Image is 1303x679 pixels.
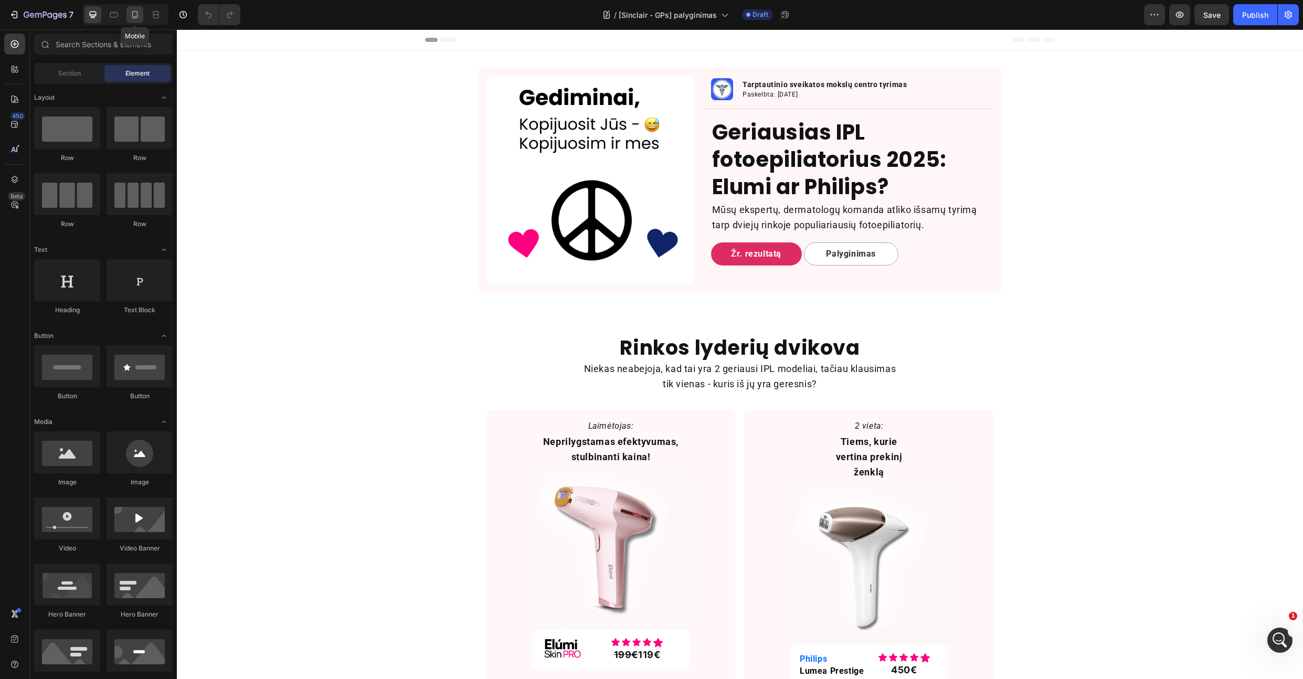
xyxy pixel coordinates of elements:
button: 7 [4,4,78,25]
span: Save [1203,10,1221,19]
button: <p>Žr. rezultatą</p> [534,213,625,236]
iframe: Design area [177,29,1303,679]
p: Laimėtojas: [319,390,549,404]
span: Toggle open [156,89,173,106]
p: Niekas neabejoja, kad tai yra 2 geriausi IPL modeliai, tačiau klausimas tik vienas - kuris iš jų ... [407,332,719,363]
div: Video Banner [107,544,173,553]
div: Button [107,391,173,401]
div: Hero Banner [34,610,100,619]
img: gempages_579760086268772885-2272c21e-ef7e-4103-8d0c-2fcdd175f5a7.webp [534,49,556,71]
p: Mūsų ekspertų, dermatologų komanda atliko išsamų tyrimą tarp dviejų rinkoje populiariausių fotoep... [535,173,808,204]
button: Publish [1233,4,1277,25]
span: Lumea Prestige [623,636,687,646]
span: Layout [34,93,55,102]
p: Žr. rezultatą [554,219,605,229]
div: Row [107,219,173,229]
p: Palyginimas [649,219,699,229]
p: Paskelbta: [DATE] [566,61,808,69]
span: Element [125,69,150,78]
div: Row [34,153,100,163]
div: Video [34,544,100,553]
img: gempages_579760086268772885-77d06672-0234-468d-979c-a2141d22b204.webp [364,608,408,630]
s: 199€ [437,620,461,631]
p: Tarptautinio sveikatos mokslų centro tyrimas [566,51,808,60]
div: Row [34,219,100,229]
input: Search Sections & Elements [34,34,173,55]
iframe: Intercom live chat [1267,628,1293,653]
span: [Sinclair - GPs] palyginimas [619,9,717,20]
div: Publish [1242,9,1268,20]
p: Neprilygstamas efektyvumas, stulbinanti kaina! [365,405,503,436]
div: Hero Banner [107,610,173,619]
p: Philips [623,624,691,634]
span: Media [34,417,52,427]
span: 1 [1289,612,1297,620]
p: 450€ [707,635,747,646]
div: 450 [10,112,25,120]
span: Draft [753,10,768,19]
p: 7 [69,8,73,21]
div: Text Block [107,305,173,315]
div: Image [34,478,100,487]
div: Row [107,153,173,163]
span: / [614,9,617,20]
div: Undo/Redo [198,4,240,25]
button: Save [1194,4,1229,25]
img: gempages_579760086268772885-35cb1424-c3f8-48d2-ae0b-effe48527a53.webp [611,452,774,615]
span: Toggle open [156,327,173,344]
div: Heading [34,305,100,315]
img: gempages_579760086268772885-6cae8331-7c24-4933-8198-c670b9cfad06.webp [353,437,516,600]
span: Toggle open [156,413,173,430]
button: <p>Palyginimas</p> [627,213,722,236]
span: Section [58,69,81,78]
p: Tiems, kurie vertina prekinį ženklą [647,405,738,450]
p: 119€ [435,620,486,631]
img: gempages_579760086268772885-80010e3c-a6ae-46d4-950d-4df78537a176.png [309,47,517,255]
div: Beta [8,192,25,200]
div: Button [34,391,100,401]
div: Image [107,478,173,487]
span: Text [34,245,47,254]
h2: Geriausias IPL fotoepiliatorius 2025: Elumi ar Philips? [534,88,809,172]
h2: Rinkos lyderių dvikova [257,305,870,332]
span: Toggle open [156,241,173,258]
span: Button [34,331,54,341]
p: 2 vieta: [577,390,808,404]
